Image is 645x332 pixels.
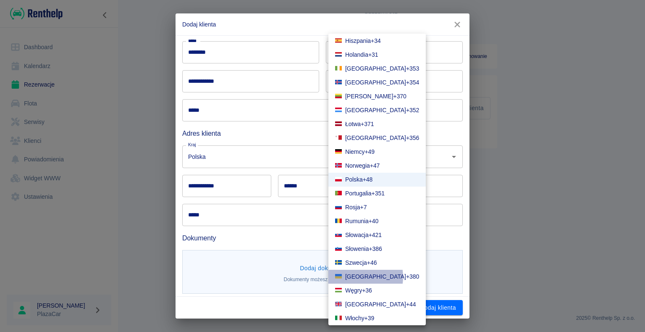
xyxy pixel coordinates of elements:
span: +34 [371,37,381,45]
span: +370 [393,92,406,101]
span: +48 [363,175,373,184]
span: +7 [360,203,367,212]
span: +49 [364,148,375,156]
span: +356 [406,134,419,142]
span: [GEOGRAPHIC_DATA] [345,272,406,281]
span: Portugalia [345,189,372,198]
span: [GEOGRAPHIC_DATA] [345,300,406,309]
span: +47 [370,161,380,170]
span: [GEOGRAPHIC_DATA] [345,78,406,87]
span: +39 [364,314,375,323]
span: +36 [362,286,372,295]
span: +352 [406,106,419,115]
span: Włochy [345,314,364,323]
span: Łotwa [345,120,361,129]
span: [GEOGRAPHIC_DATA] [345,134,406,142]
span: [PERSON_NAME] [345,92,393,101]
span: Norwegia [345,161,370,170]
span: +46 [367,258,377,267]
span: +354 [406,78,419,87]
span: +421 [369,231,382,240]
span: Hiszpania [345,37,371,45]
span: Polska [345,175,363,184]
span: Słowacja [345,231,369,240]
span: Szwecja [345,258,367,267]
span: +386 [369,245,382,253]
span: Holandia [345,50,368,59]
span: [GEOGRAPHIC_DATA] [345,64,406,73]
span: Rumunia [345,217,369,226]
span: +40 [369,217,379,226]
span: Słowenia [345,245,369,253]
span: Rosja [345,203,360,212]
span: +371 [361,120,374,129]
span: +44 [406,300,416,309]
span: +31 [368,50,378,59]
span: +353 [406,64,419,73]
span: +351 [372,189,385,198]
span: [GEOGRAPHIC_DATA] [345,106,406,115]
span: Węgry [345,286,362,295]
span: +380 [406,272,419,281]
span: Niemcy [345,148,364,156]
